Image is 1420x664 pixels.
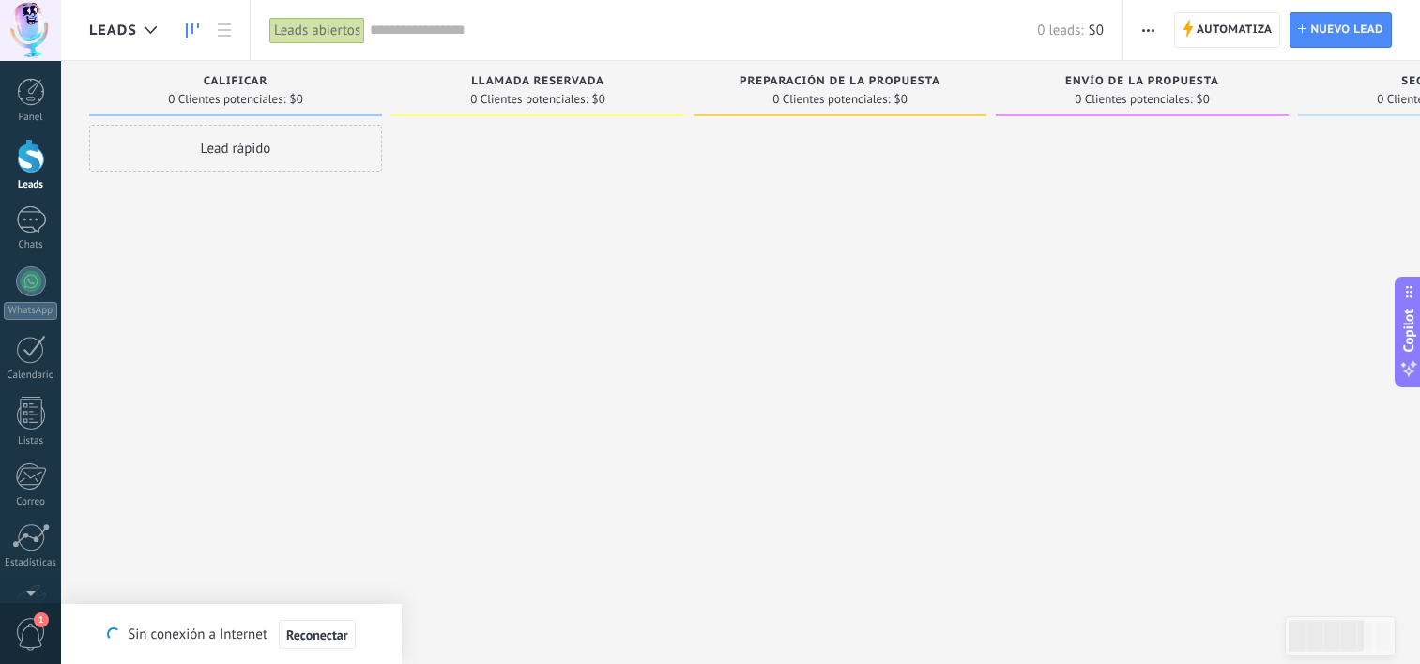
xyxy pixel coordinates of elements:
span: 1 [34,612,49,627]
a: Nuevo lead [1290,12,1392,48]
a: Automatiza [1174,12,1281,48]
span: Reconectar [286,628,348,641]
div: Chats [4,239,58,251]
span: 0 Clientes potenciales: [772,94,890,105]
span: Nuevo lead [1310,13,1383,47]
span: 0 Clientes potenciales: [1075,94,1192,105]
span: $0 [290,94,303,105]
button: Más [1135,12,1162,48]
a: Leads [176,12,208,49]
span: Preparación de la propuesta [740,75,940,88]
div: Preparación de la propuesta [703,75,977,91]
div: Envío de la propuesta [1005,75,1279,91]
span: Calificar [204,75,268,88]
div: Estadísticas [4,557,58,569]
a: Lista [208,12,240,49]
span: Envío de la propuesta [1065,75,1219,88]
span: $0 [1089,22,1104,39]
div: Lead rápido [89,125,382,172]
span: Leads [89,22,137,39]
div: WhatsApp [4,302,57,320]
div: Panel [4,112,58,124]
div: Correo [4,496,58,508]
div: Leads abiertos [269,17,365,44]
span: Llamada reservada [471,75,604,88]
div: Leads [4,179,58,191]
div: Llamada reservada [401,75,675,91]
span: Copilot [1399,309,1418,353]
span: Automatiza [1197,13,1273,47]
div: Calendario [4,370,58,382]
div: Listas [4,435,58,447]
span: $0 [592,94,605,105]
span: 0 leads: [1037,22,1083,39]
div: Calificar [99,75,373,91]
span: 0 Clientes potenciales: [168,94,285,105]
button: Reconectar [279,620,356,650]
span: $0 [1197,94,1210,105]
div: Sin conexión a Internet [107,619,355,650]
span: 0 Clientes potenciales: [470,94,588,105]
span: $0 [894,94,908,105]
